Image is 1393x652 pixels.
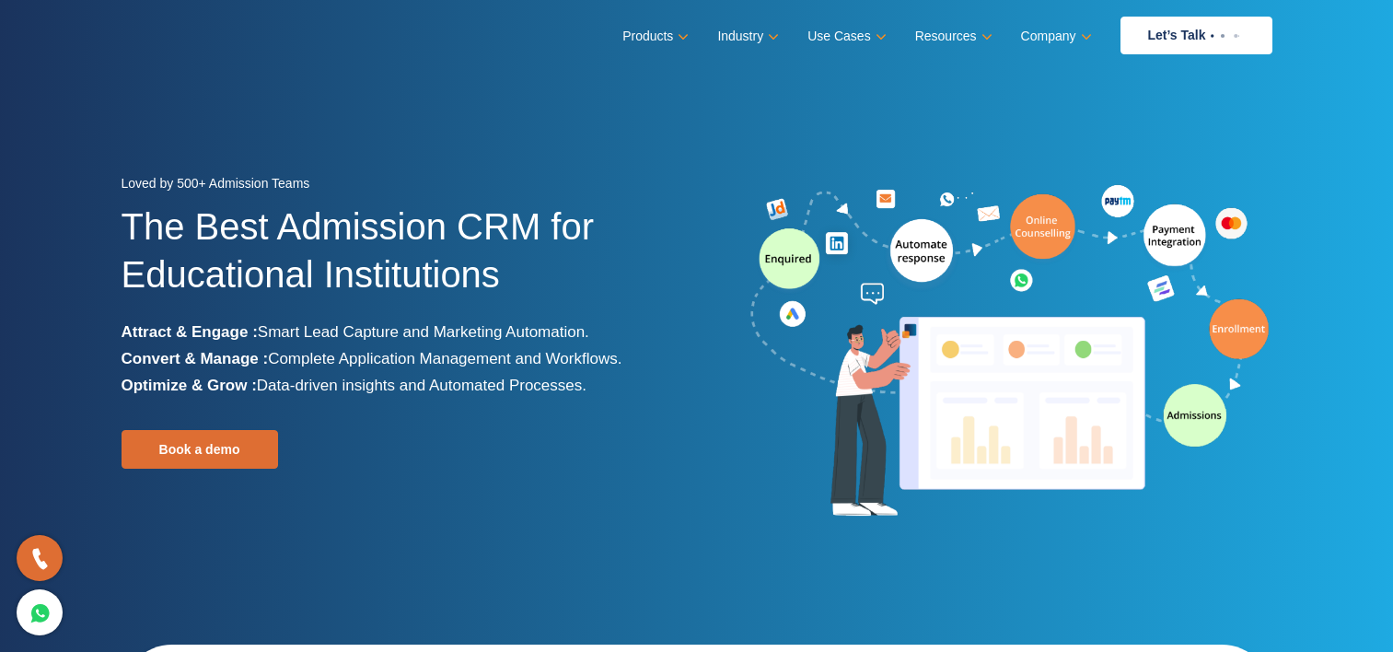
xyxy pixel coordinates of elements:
[622,23,685,50] a: Products
[122,323,258,341] b: Attract & Engage :
[915,23,989,50] a: Resources
[122,377,257,394] b: Optimize & Grow :
[748,180,1272,524] img: admission-software-home-page-header
[1120,17,1272,54] a: Let’s Talk
[1021,23,1088,50] a: Company
[122,350,269,367] b: Convert & Manage :
[257,377,586,394] span: Data-driven insights and Automated Processes.
[122,203,683,319] h1: The Best Admission CRM for Educational Institutions
[122,430,278,469] a: Book a demo
[268,350,621,367] span: Complete Application Management and Workflows.
[122,170,683,203] div: Loved by 500+ Admission Teams
[807,23,882,50] a: Use Cases
[258,323,589,341] span: Smart Lead Capture and Marketing Automation.
[717,23,775,50] a: Industry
